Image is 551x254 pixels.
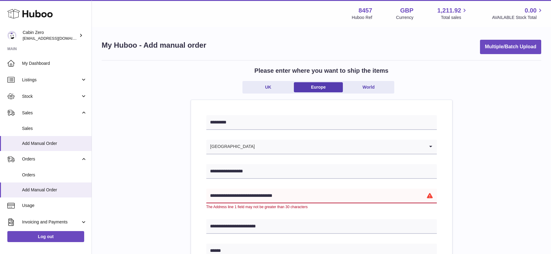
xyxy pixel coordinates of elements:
span: Sales [22,126,87,131]
div: Currency [396,15,414,20]
div: Search for option [206,140,437,154]
span: Stock [22,94,81,99]
span: [GEOGRAPHIC_DATA] [206,140,255,154]
h1: My Huboo - Add manual order [102,40,206,50]
span: Usage [22,203,87,208]
strong: 8457 [358,6,372,15]
span: Sales [22,110,81,116]
span: My Dashboard [22,61,87,66]
div: Huboo Ref [352,15,372,20]
span: Add Manual Order [22,141,87,146]
a: 0.00 AVAILABLE Stock Total [492,6,544,20]
span: [EMAIL_ADDRESS][DOMAIN_NAME] [23,36,90,41]
a: 1,211.92 Total sales [437,6,468,20]
a: UK [244,82,293,92]
span: 1,211.92 [437,6,461,15]
input: Search for option [255,140,424,154]
a: World [344,82,393,92]
a: Europe [294,82,343,92]
h2: Please enter where you want to ship the items [254,67,388,75]
span: AVAILABLE Stock Total [492,15,544,20]
span: Orders [22,172,87,178]
span: Add Manual Order [22,187,87,193]
button: Multiple/Batch Upload [480,40,541,54]
span: 0.00 [525,6,537,15]
span: Total sales [441,15,468,20]
strong: GBP [400,6,413,15]
div: Cabin Zero [23,30,78,41]
div: The Address line 1 field may not be greater than 30 characters [206,204,437,209]
a: Log out [7,231,84,242]
span: Listings [22,77,81,83]
img: huboo@cabinzero.com [7,31,17,40]
span: Orders [22,156,81,162]
span: Invoicing and Payments [22,219,81,225]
